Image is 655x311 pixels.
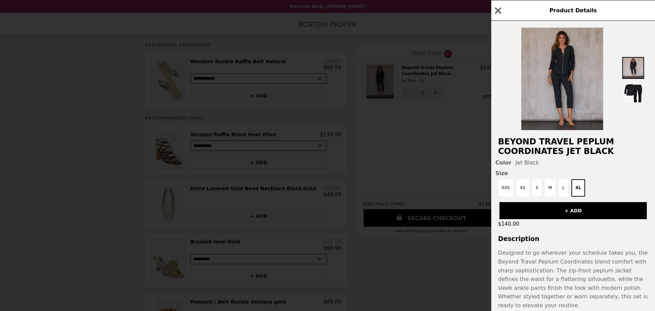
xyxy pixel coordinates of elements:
[495,159,651,166] div: Jet Black
[495,170,651,176] span: Size
[498,249,648,310] p: Designed to go wherever your schedule takes you, the Beyond Travel Peplum Coordinates blend comfo...
[499,202,647,219] button: + ADD
[571,179,585,197] button: XL
[491,219,655,229] div: $140.00
[498,179,513,197] button: XXS
[521,28,603,130] img: Jet Black / XL
[549,7,597,14] span: Product Details
[491,137,655,156] h2: Beyond Travel Peplum Coordinates Jet Black
[559,179,568,197] button: L
[532,179,542,197] button: S
[495,159,511,166] span: Color
[622,57,644,79] img: Thumbnail 1
[622,82,644,104] img: Thumbnail 2
[516,179,529,197] button: XS
[545,179,555,197] button: M
[491,235,655,242] h3: Description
